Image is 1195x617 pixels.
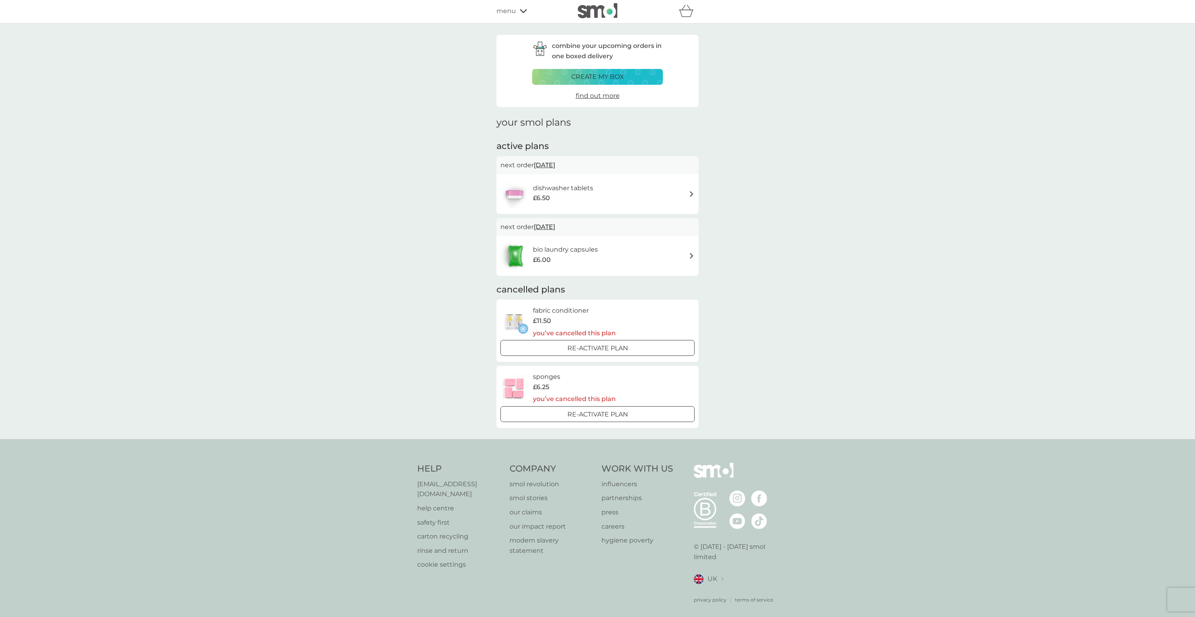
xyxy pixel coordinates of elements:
[510,479,594,489] a: smol revolution
[571,72,624,82] p: create my box
[679,3,699,19] div: basket
[510,521,594,532] a: our impact report
[417,531,502,542] a: carton recycling
[500,374,528,402] img: sponges
[500,180,528,208] img: dishwasher tablets
[533,255,551,265] span: £6.00
[417,560,502,570] a: cookie settings
[510,507,594,518] a: our claims
[496,6,516,16] span: menu
[694,574,704,584] img: UK flag
[694,542,778,562] p: © [DATE] - [DATE] smol limited
[721,577,723,581] img: select a new location
[729,491,745,506] img: visit the smol Instagram page
[533,193,550,203] span: £6.50
[601,463,673,475] h4: Work With Us
[533,382,549,392] span: £6.25
[552,41,663,61] p: combine your upcoming orders in one boxed delivery
[694,463,733,490] img: smol
[751,491,767,506] img: visit the smol Facebook page
[601,479,673,489] a: influencers
[500,340,695,356] button: Re-activate Plan
[689,253,695,259] img: arrow right
[510,463,594,475] h4: Company
[601,507,673,518] a: press
[567,343,628,353] p: Re-activate Plan
[417,503,502,514] a: help centre
[576,92,620,99] span: find out more
[601,493,673,503] a: partnerships
[534,219,555,235] span: [DATE]
[567,409,628,420] p: Re-activate Plan
[533,316,551,326] span: £11.50
[694,596,727,604] a: privacy policy
[510,493,594,503] a: smol stories
[533,328,616,338] p: you’ve cancelled this plan
[532,69,663,85] button: create my box
[533,245,598,255] h6: bio laundry capsules
[601,535,673,546] a: hygiene poverty
[735,596,773,604] a: terms of service
[417,546,502,556] a: rinse and return
[576,91,620,101] a: find out more
[601,521,673,532] a: careers
[533,372,616,382] h6: sponges
[689,191,695,197] img: arrow right
[534,157,555,173] span: [DATE]
[417,479,502,499] a: [EMAIL_ADDRESS][DOMAIN_NAME]
[417,518,502,528] a: safety first
[496,284,699,296] h2: cancelled plans
[496,140,699,153] h2: active plans
[533,394,616,404] p: you’ve cancelled this plan
[500,160,695,170] p: next order
[533,306,616,316] h6: fabric conditioner
[500,222,695,232] p: next order
[500,308,528,336] img: fabric conditioner
[729,513,745,529] img: visit the smol Youtube page
[578,3,617,18] img: smol
[500,242,531,270] img: bio laundry capsules
[751,513,767,529] img: visit the smol Tiktok page
[496,117,699,128] h1: your smol plans
[708,574,717,584] span: UK
[500,406,695,422] button: Re-activate Plan
[417,463,502,475] h4: Help
[533,183,593,193] h6: dishwasher tablets
[510,535,594,556] a: modern slavery statement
